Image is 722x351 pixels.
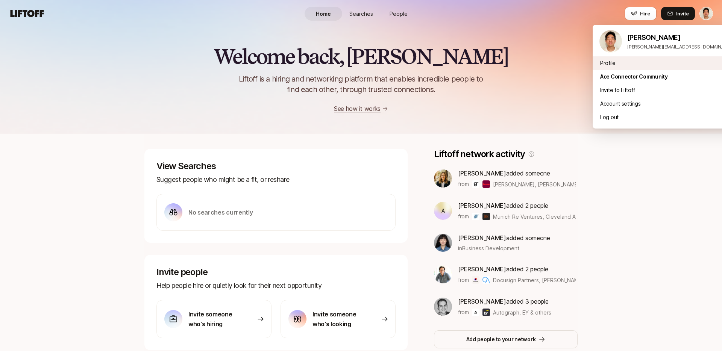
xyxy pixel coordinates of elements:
img: Jeremy Chen [599,30,622,53]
